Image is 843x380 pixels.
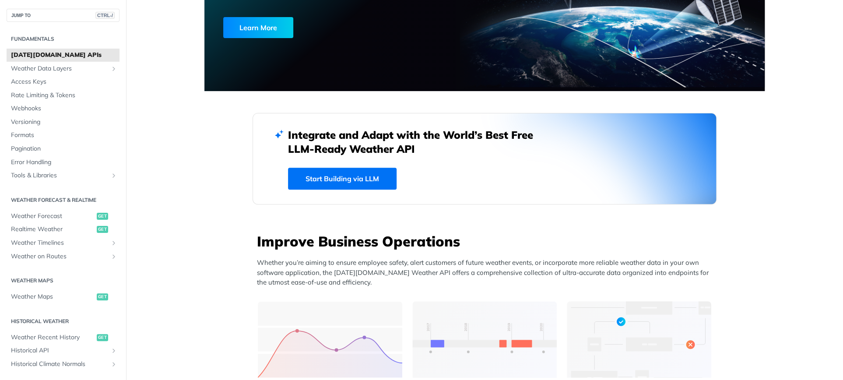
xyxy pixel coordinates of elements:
a: Historical Climate NormalsShow subpages for Historical Climate Normals [7,358,119,371]
button: Show subpages for Historical API [110,347,117,354]
h2: Weather Maps [7,277,119,285]
span: get [97,226,108,233]
span: Versioning [11,118,117,127]
a: Tools & LibrariesShow subpages for Tools & Libraries [7,169,119,182]
a: Webhooks [7,102,119,115]
span: Webhooks [11,104,117,113]
span: Historical Climate Normals [11,360,108,369]
span: Weather Maps [11,292,95,301]
span: Historical API [11,346,108,355]
img: a22d113-group-496-32x.svg [567,301,711,378]
a: Weather Recent Historyget [7,331,119,344]
button: Show subpages for Historical Climate Normals [110,361,117,368]
a: Versioning [7,116,119,129]
a: Weather on RoutesShow subpages for Weather on Routes [7,250,119,263]
span: get [97,334,108,341]
a: Pagination [7,142,119,155]
a: Formats [7,129,119,142]
div: Learn More [223,17,293,38]
button: Show subpages for Weather on Routes [110,253,117,260]
a: Rate Limiting & Tokens [7,89,119,102]
h2: Weather Forecast & realtime [7,196,119,204]
a: Realtime Weatherget [7,223,119,236]
button: JUMP TOCTRL-/ [7,9,119,22]
button: Show subpages for Weather Timelines [110,239,117,246]
a: Weather TimelinesShow subpages for Weather Timelines [7,236,119,250]
span: Weather Data Layers [11,64,108,73]
a: Weather Data LayersShow subpages for Weather Data Layers [7,62,119,75]
button: Show subpages for Weather Data Layers [110,65,117,72]
a: Error Handling [7,156,119,169]
h2: Fundamentals [7,35,119,43]
a: Historical APIShow subpages for Historical API [7,344,119,357]
span: Pagination [11,144,117,153]
span: [DATE][DOMAIN_NAME] APIs [11,51,117,60]
span: Rate Limiting & Tokens [11,91,117,100]
h3: Improve Business Operations [257,232,717,251]
span: CTRL-/ [95,12,115,19]
img: 13d7ca0-group-496-2.svg [412,301,557,378]
span: get [97,293,108,300]
a: Access Keys [7,75,119,88]
span: Weather Recent History [11,333,95,342]
span: Realtime Weather [11,225,95,234]
span: Weather Timelines [11,239,108,247]
button: Show subpages for Tools & Libraries [110,172,117,179]
span: Weather on Routes [11,252,108,261]
span: Formats [11,131,117,140]
span: Error Handling [11,158,117,167]
a: [DATE][DOMAIN_NAME] APIs [7,49,119,62]
img: 39565e8-group-4962x.svg [258,301,402,378]
a: Learn More [223,17,440,38]
span: Access Keys [11,77,117,86]
h2: Integrate and Adapt with the World’s Best Free LLM-Ready Weather API [288,128,546,156]
span: Weather Forecast [11,212,95,221]
span: Tools & Libraries [11,171,108,180]
a: Weather Mapsget [7,290,119,303]
a: Start Building via LLM [288,168,397,190]
h2: Historical Weather [7,317,119,325]
a: Weather Forecastget [7,210,119,223]
p: Whether you’re aiming to ensure employee safety, alert customers of future weather events, or inc... [257,258,717,288]
span: get [97,213,108,220]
